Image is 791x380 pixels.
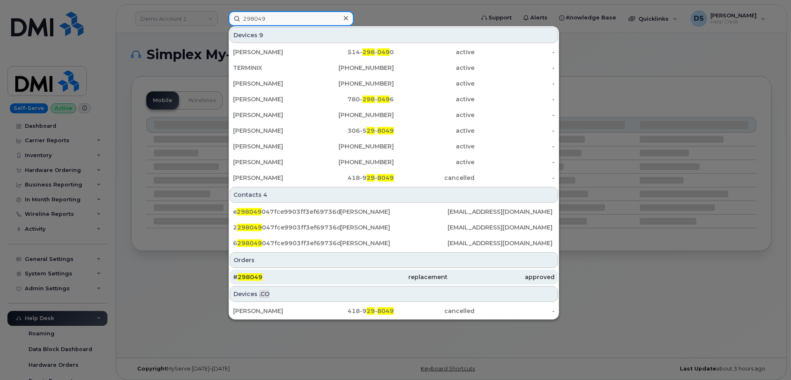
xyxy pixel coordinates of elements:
[233,158,314,166] div: [PERSON_NAME]
[474,111,555,119] div: -
[377,96,390,103] span: 049
[314,48,394,56] div: 514- - 0
[233,64,314,72] div: TERMINIX
[394,48,474,56] div: active
[448,208,555,216] div: [EMAIL_ADDRESS][DOMAIN_NAME]
[394,95,474,103] div: active
[377,174,394,182] span: 8049
[230,170,558,185] a: [PERSON_NAME]418-929-8049cancelled-
[474,174,555,182] div: -
[230,286,558,302] div: Devices
[448,223,555,232] div: [EMAIL_ADDRESS][DOMAIN_NAME]
[394,307,474,315] div: cancelled
[230,304,558,318] a: [PERSON_NAME]418-929-8049cancelled-
[230,155,558,170] a: [PERSON_NAME][PHONE_NUMBER]active-
[233,208,340,216] div: e 047fce9903ff3ef69736d432e
[237,224,262,231] span: 298049
[230,45,558,60] a: [PERSON_NAME]514-298-0490active-
[474,307,555,315] div: -
[377,307,394,315] span: 8049
[233,223,340,232] div: 2 047fce9903ff3ef69736d434e
[367,174,375,182] span: 29
[233,95,314,103] div: [PERSON_NAME]
[367,307,375,315] span: 29
[340,208,447,216] div: [PERSON_NAME]
[230,139,558,154] a: [PERSON_NAME][PHONE_NUMBER]active-
[314,79,394,88] div: [PHONE_NUMBER]
[394,142,474,151] div: active
[340,239,447,247] div: [PERSON_NAME]
[230,204,558,219] a: e298049047fce9903ff3ef69736d432e[PERSON_NAME][EMAIL_ADDRESS][DOMAIN_NAME]
[230,252,558,268] div: Orders
[362,48,375,56] span: 298
[233,48,314,56] div: [PERSON_NAME]
[230,27,558,43] div: Devices
[377,127,394,134] span: 8049
[230,236,558,251] a: 6298049047fce9903ff3ef69736d43d3[PERSON_NAME][EMAIL_ADDRESS][DOMAIN_NAME]
[230,123,558,138] a: [PERSON_NAME]306-529-8049active-
[394,111,474,119] div: active
[233,142,314,151] div: [PERSON_NAME]
[474,79,555,88] div: -
[394,174,474,182] div: cancelled
[474,64,555,72] div: -
[233,273,340,281] div: #
[233,174,314,182] div: [PERSON_NAME]
[314,174,394,182] div: 418-9 -
[237,208,262,215] span: 298049
[233,111,314,119] div: [PERSON_NAME]
[238,273,262,281] span: 298049
[233,307,314,315] div: [PERSON_NAME]
[394,127,474,135] div: active
[448,239,555,247] div: [EMAIL_ADDRESS][DOMAIN_NAME]
[377,48,390,56] span: 049
[314,158,394,166] div: [PHONE_NUMBER]
[230,187,558,203] div: Contacts
[233,239,340,247] div: 6 047fce9903ff3ef69736d43d3
[233,127,314,135] div: [PERSON_NAME]
[314,307,394,315] div: 418-9 -
[230,270,558,284] a: #298049replacementapproved
[474,158,555,166] div: -
[230,92,558,107] a: [PERSON_NAME]780-298-0496active-
[230,108,558,122] a: [PERSON_NAME][PHONE_NUMBER]active-
[314,127,394,135] div: 306-5 -
[230,60,558,75] a: TERMINIX[PHONE_NUMBER]active-
[314,142,394,151] div: [PHONE_NUMBER]
[474,127,555,135] div: -
[394,79,474,88] div: active
[394,158,474,166] div: active
[314,64,394,72] div: [PHONE_NUMBER]
[314,111,394,119] div: [PHONE_NUMBER]
[362,96,375,103] span: 298
[233,79,314,88] div: [PERSON_NAME]
[474,48,555,56] div: -
[314,95,394,103] div: 780- - 6
[263,191,267,199] span: 4
[237,239,262,247] span: 298049
[230,220,558,235] a: 2298049047fce9903ff3ef69736d434e[PERSON_NAME][EMAIL_ADDRESS][DOMAIN_NAME]
[474,95,555,103] div: -
[340,273,447,281] div: replacement
[448,273,555,281] div: approved
[474,142,555,151] div: -
[230,76,558,91] a: [PERSON_NAME][PHONE_NUMBER]active-
[259,31,263,39] span: 9
[259,290,269,298] span: .CO
[367,127,375,134] span: 29
[394,64,474,72] div: active
[340,223,447,232] div: [PERSON_NAME]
